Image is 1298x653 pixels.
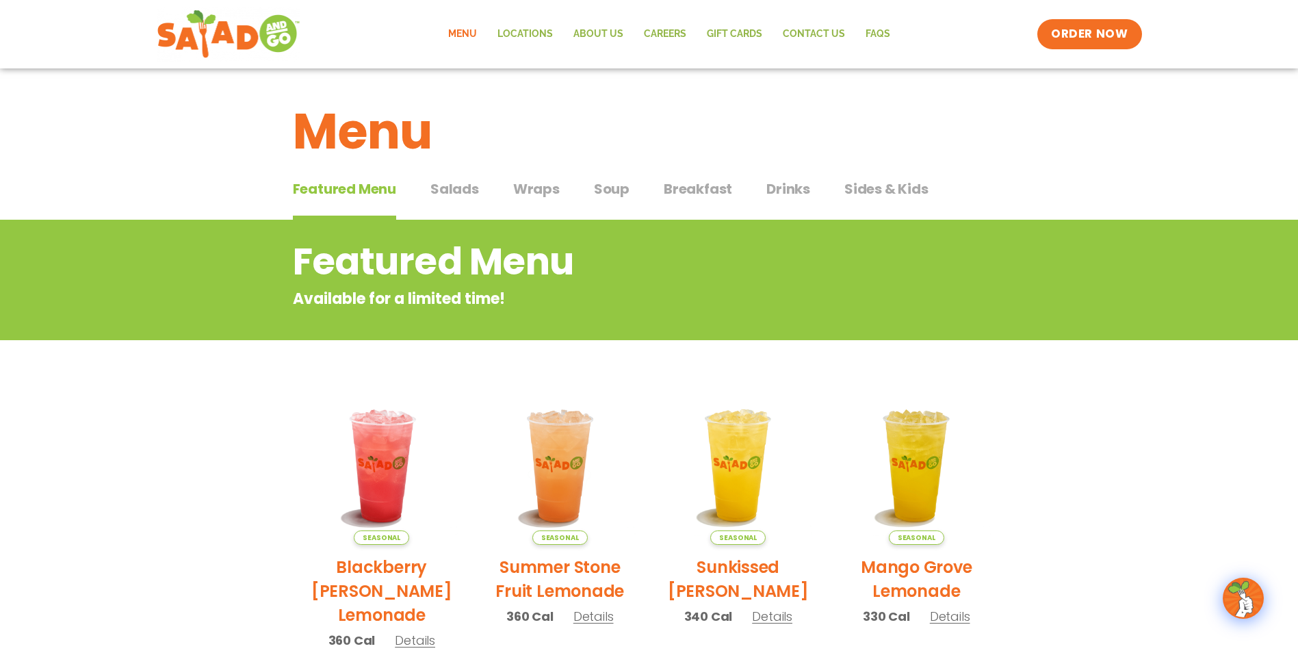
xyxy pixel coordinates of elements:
[293,174,1006,220] div: Tabbed content
[532,530,588,545] span: Seasonal
[752,608,792,625] span: Details
[660,387,818,545] img: Product photo for Sunkissed Yuzu Lemonade
[573,608,614,625] span: Details
[697,18,773,50] a: GIFT CARDS
[354,530,409,545] span: Seasonal
[766,179,810,199] span: Drinks
[664,179,732,199] span: Breakfast
[513,179,560,199] span: Wraps
[863,607,910,626] span: 330 Cal
[855,18,900,50] a: FAQs
[438,18,900,50] nav: Menu
[438,18,487,50] a: Menu
[930,608,970,625] span: Details
[293,234,896,290] h2: Featured Menu
[395,632,435,649] span: Details
[1224,579,1262,617] img: wpChatIcon
[710,530,766,545] span: Seasonal
[303,555,461,627] h2: Blackberry [PERSON_NAME] Lemonade
[1051,26,1128,42] span: ORDER NOW
[328,631,376,650] span: 360 Cal
[773,18,855,50] a: Contact Us
[889,530,944,545] span: Seasonal
[293,94,1006,168] h1: Menu
[293,287,896,310] p: Available for a limited time!
[844,179,929,199] span: Sides & Kids
[506,607,554,626] span: 360 Cal
[594,179,629,199] span: Soup
[684,607,733,626] span: 340 Cal
[660,555,818,603] h2: Sunkissed [PERSON_NAME]
[430,179,479,199] span: Salads
[838,387,996,545] img: Product photo for Mango Grove Lemonade
[634,18,697,50] a: Careers
[293,179,396,199] span: Featured Menu
[1037,19,1141,49] a: ORDER NOW
[838,555,996,603] h2: Mango Grove Lemonade
[157,7,301,62] img: new-SAG-logo-768×292
[303,387,461,545] img: Product photo for Blackberry Bramble Lemonade
[481,555,639,603] h2: Summer Stone Fruit Lemonade
[487,18,563,50] a: Locations
[481,387,639,545] img: Product photo for Summer Stone Fruit Lemonade
[563,18,634,50] a: About Us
